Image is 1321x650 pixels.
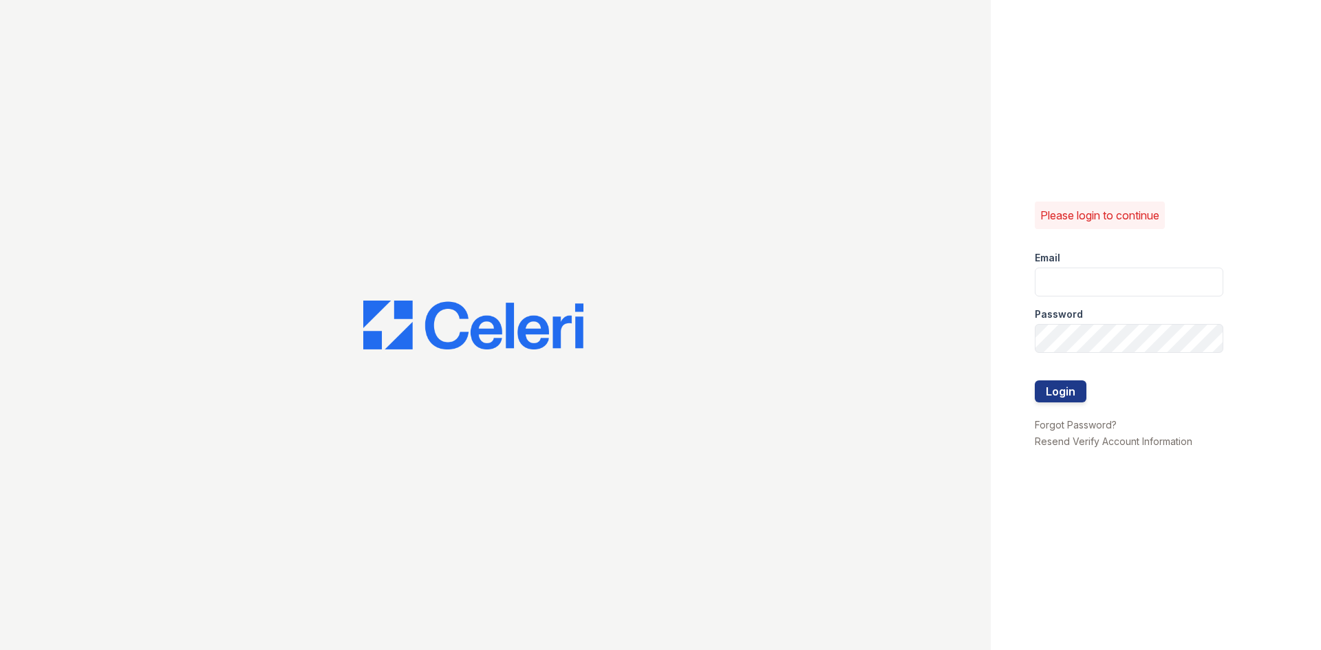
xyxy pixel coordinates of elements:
label: Password [1035,307,1083,321]
a: Forgot Password? [1035,419,1117,431]
button: Login [1035,380,1086,402]
label: Email [1035,251,1060,265]
p: Please login to continue [1040,207,1159,224]
img: CE_Logo_Blue-a8612792a0a2168367f1c8372b55b34899dd931a85d93a1a3d3e32e68fde9ad4.png [363,301,583,350]
a: Resend Verify Account Information [1035,435,1192,447]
